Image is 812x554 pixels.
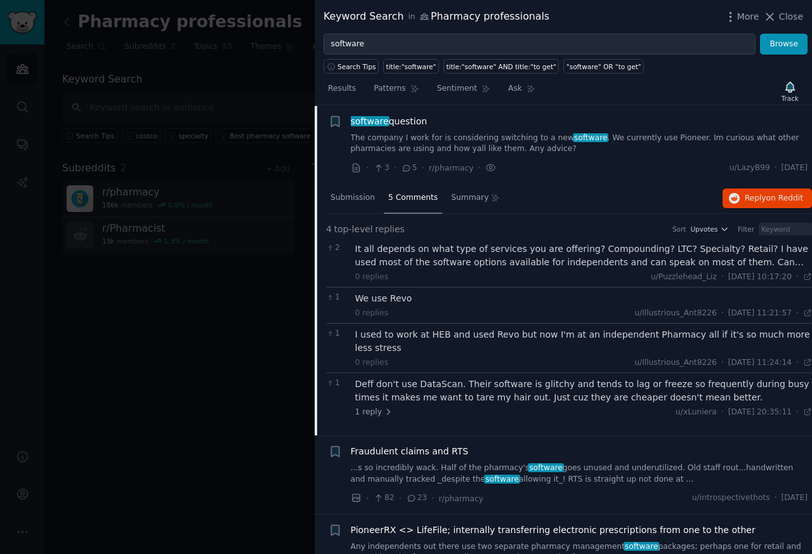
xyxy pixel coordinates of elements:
span: top-level [334,223,372,236]
span: Upvotes [690,225,717,234]
span: 3 [373,162,389,174]
div: Keyword Search Pharmacy professionals [324,9,549,25]
span: · [399,492,402,505]
span: · [796,308,799,319]
span: · [796,407,799,418]
span: · [721,308,724,319]
span: · [775,162,777,174]
span: Close [779,10,803,23]
span: 2 [326,242,348,254]
span: [DATE] 11:24:14 [728,357,792,369]
div: Filter [738,225,754,234]
span: on Reddit [766,194,803,202]
div: Sort [672,225,686,234]
span: Search Tips [337,62,376,71]
button: Replyon Reddit [723,188,812,209]
span: replies [375,223,405,236]
span: software [528,463,563,472]
a: "software" OR "to get" [563,59,644,74]
span: · [394,161,396,175]
span: · [796,357,799,369]
span: Patterns [374,83,405,95]
span: 5 Comments [388,192,438,204]
span: Results [328,83,356,95]
button: Upvotes [690,225,729,234]
span: [DATE] 20:35:11 [728,407,792,418]
span: · [422,161,424,175]
span: 4 [326,223,332,236]
span: 23 [406,492,427,504]
div: "software" OR "to get" [566,62,641,71]
a: ...s so incredibly wack. Half of the pharmacy'ssoftwaregoes unused and underutilized. Old staff r... [351,463,808,485]
span: · [431,492,434,505]
span: · [366,161,369,175]
span: software [573,133,608,142]
span: software [624,542,659,551]
a: PioneerRX <> LifeFile; internally transferring electronic prescriptions from one to the other [351,524,756,537]
span: 1 [326,328,348,340]
span: Reply [745,193,803,204]
span: 1 [326,378,348,389]
span: · [775,492,777,504]
span: 1 reply [355,407,393,418]
a: Results [324,79,360,105]
span: u/LazyB99 [730,162,770,174]
a: Sentiment [433,79,495,105]
a: Patterns [369,79,423,105]
span: · [796,272,799,283]
button: Browse [760,34,808,55]
a: softwarequestion [351,115,428,128]
span: u/Puzzlehead_Liz [651,272,717,281]
button: Track [777,78,803,105]
div: Track [782,94,799,103]
a: title:"software" AND title:"to get" [443,59,559,74]
button: More [724,10,759,23]
span: · [721,272,724,283]
span: r/pharmacy [439,494,483,503]
span: [DATE] [782,162,808,174]
span: [DATE] 11:21:57 [728,308,792,319]
span: Sentiment [437,83,477,95]
span: in [408,11,415,23]
span: 82 [373,492,394,504]
span: software [484,475,520,484]
input: Try a keyword related to your business [324,34,756,55]
a: Ask [504,79,540,105]
span: u/introspectivethots [692,492,770,504]
span: · [478,161,480,175]
button: Close [763,10,803,23]
span: u/Illustrious_Ant8226 [634,358,717,367]
a: The company I work for is considering switching to a newsoftware. We currently use Pioneer. Im cu... [351,133,808,155]
button: Search Tips [324,59,379,74]
span: software [350,116,390,126]
span: [DATE] 10:17:20 [728,272,792,283]
span: · [721,407,724,418]
span: 5 [401,162,417,174]
span: 1 [326,292,348,303]
span: More [737,10,759,23]
div: title:"software" AND title:"to get" [446,62,556,71]
span: · [721,357,724,369]
input: Keyword [759,223,812,235]
span: r/pharmacy [429,164,473,173]
span: Summary [451,192,488,204]
span: [DATE] [782,492,808,504]
span: u/xLuniera [676,407,717,416]
span: · [366,492,369,505]
div: title:"software" [386,62,436,71]
span: question [351,115,428,128]
a: title:"software" [383,59,439,74]
a: Fraudulent claims and RTS [351,445,469,458]
span: Ask [508,83,522,95]
span: u/Illustrious_Ant8226 [634,308,717,317]
span: Submission [331,192,375,204]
